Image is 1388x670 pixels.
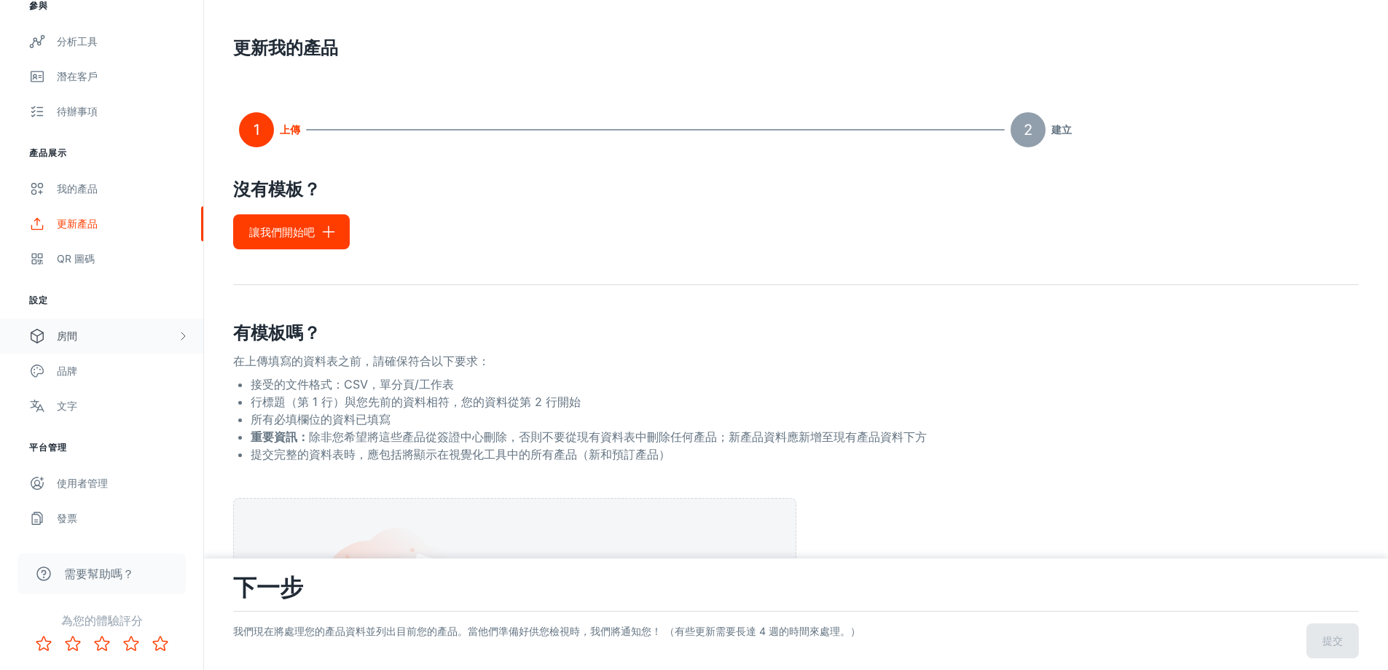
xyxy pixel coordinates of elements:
font: 我的產品 [57,182,98,195]
font: 為您的體驗評分 [61,613,143,628]
button: 評分 3 顆星 [87,629,117,658]
font: 有模板嗎？ [233,322,321,343]
button: 讓我們開始吧 [233,214,350,249]
font: 平台管理 [29,442,67,453]
button: 評分 5 顆星 [146,629,175,658]
font: 除非您希望將這些產品從簽證中心刪除，否則不要從現有資料表中刪除任何產品；新產品資料應新增至現有產品資料下方 [309,429,927,444]
font: 重要資訊： [251,429,309,444]
font: 設定 [29,295,48,305]
font: 發票 [57,512,77,524]
font: 更新我的產品 [233,37,338,58]
font: 更新產品 [57,217,98,230]
font: 房間 [57,330,77,342]
font: 讓我們開始吧 [249,225,315,239]
button: 評分 4 顆星 [117,629,146,658]
font: 文字 [57,400,77,412]
font: 使用者管理 [57,477,108,489]
font: 在上傳填寫的資料表之前，請確保符合以下要求： [233,354,490,368]
font: 潛在客戶 [57,70,98,82]
font: 沒有模板？ [233,179,321,200]
font: 產品展示 [29,147,67,158]
button: 評分 1 顆星 [29,629,58,658]
font: 所有必填欄位的資料已填寫 [251,412,391,426]
font: 需要幫助嗎？ [64,566,134,581]
text: 1 [254,121,259,139]
font: 我們現在將處理您的產品資料並列出目前您的產品。當他們準備好供您檢視時，我們將通知您！ （有些更新需要長達 4 週的時間來處理。） [233,625,860,637]
font: 待辦事項 [57,105,98,117]
font: 品牌 [57,365,77,377]
font: 建立 [1051,123,1072,136]
font: 提交完整的資料表時，應包括將顯示在視覺化工具中的所有產品（新和預訂產品） [251,447,670,461]
font: 上傳 [280,123,300,136]
font: 行標題（第 1 行）與您先前的資料相符，您的資料從第 2 行開始 [251,394,581,409]
font: QR 圖碼 [57,252,95,265]
font: 下一步 [233,573,303,601]
button: 評分 2 顆星 [58,629,87,658]
font: 接受的文件格式：CSV，單分頁/工作表 [251,377,454,392]
text: 2 [1024,121,1032,139]
font: 分析工具 [57,35,98,47]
